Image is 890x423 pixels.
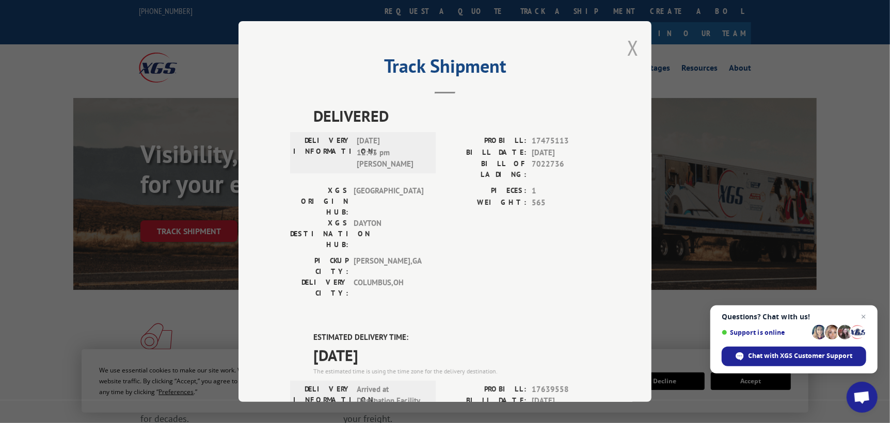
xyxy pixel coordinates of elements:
[313,332,600,344] label: ESTIMATED DELIVERY TIME:
[354,255,423,277] span: [PERSON_NAME] , GA
[445,395,527,407] label: BILL DATE:
[627,34,639,61] button: Close modal
[290,277,348,299] label: DELIVERY CITY:
[357,384,426,407] span: Arrived at Destination Facility
[313,104,600,127] span: DELIVERED
[354,277,423,299] span: COLUMBUS , OH
[532,197,600,209] span: 565
[354,185,423,218] span: [GEOGRAPHIC_DATA]
[722,313,866,321] span: Questions? Chat with us!
[847,382,878,413] div: Open chat
[532,384,600,396] span: 17639558
[722,347,866,366] div: Chat with XGS Customer Support
[532,395,600,407] span: [DATE]
[290,255,348,277] label: PICKUP CITY:
[313,344,600,367] span: [DATE]
[445,197,527,209] label: WEIGHT:
[532,158,600,180] span: 7022736
[290,218,348,250] label: XGS DESTINATION HUB:
[749,351,853,361] span: Chat with XGS Customer Support
[445,384,527,396] label: PROBILL:
[532,135,600,147] span: 17475113
[445,147,527,159] label: BILL DATE:
[722,329,808,336] span: Support is online
[532,185,600,197] span: 1
[532,147,600,159] span: [DATE]
[445,185,527,197] label: PIECES:
[857,311,870,323] span: Close chat
[445,158,527,180] label: BILL OF LADING:
[290,185,348,218] label: XGS ORIGIN HUB:
[313,367,600,376] div: The estimated time is using the time zone for the delivery destination.
[445,135,527,147] label: PROBILL:
[293,135,352,170] label: DELIVERY INFORMATION:
[354,218,423,250] span: DAYTON
[290,59,600,78] h2: Track Shipment
[293,384,352,407] label: DELIVERY INFORMATION:
[357,135,426,170] span: [DATE] 12:43 pm [PERSON_NAME]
